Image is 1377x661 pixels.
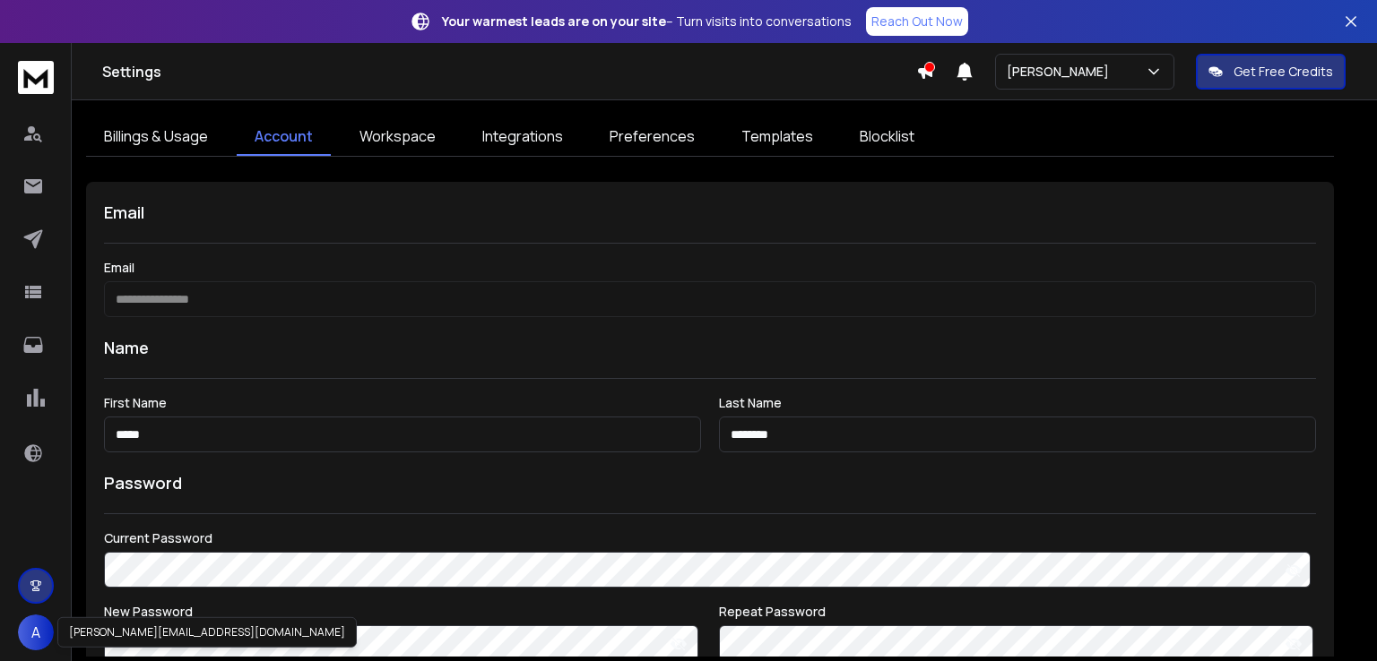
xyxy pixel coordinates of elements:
h1: Settings [102,61,916,82]
h1: Password [104,470,182,495]
h1: Email [104,200,1316,225]
button: Get Free Credits [1196,54,1346,90]
p: – Turn visits into conversations [442,13,852,30]
a: Account [237,118,331,156]
button: A [18,614,54,650]
a: Reach Out Now [866,7,968,36]
label: Last Name [719,397,1316,409]
strong: Your warmest leads are on your site [442,13,666,30]
p: [PERSON_NAME] [1007,63,1116,81]
label: New Password [104,605,701,618]
label: First Name [104,397,701,409]
label: Repeat Password [719,605,1316,618]
a: Integrations [464,118,581,156]
label: Email [104,262,1316,274]
div: [PERSON_NAME][EMAIL_ADDRESS][DOMAIN_NAME] [57,617,357,648]
a: Workspace [342,118,454,156]
p: Reach Out Now [871,13,963,30]
label: Current Password [104,532,1316,545]
a: Billings & Usage [86,118,226,156]
a: Blocklist [842,118,932,156]
img: logo [18,61,54,94]
p: Get Free Credits [1234,63,1333,81]
a: Templates [723,118,831,156]
a: Preferences [592,118,713,156]
h1: Name [104,335,1316,360]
